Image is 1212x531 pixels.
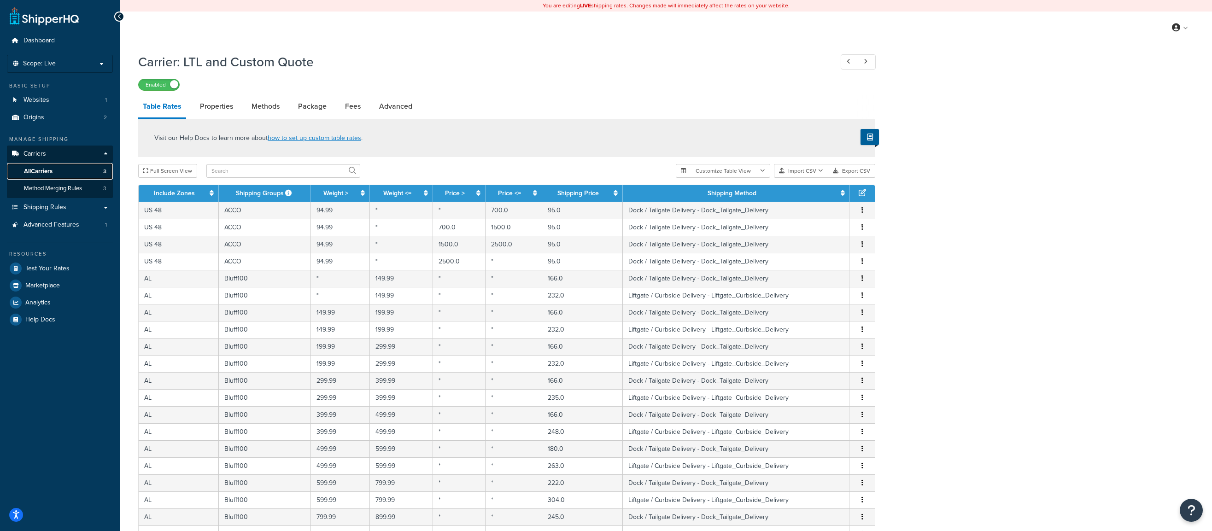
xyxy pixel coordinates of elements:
[219,338,310,355] td: Bluff100
[858,54,876,70] a: Next Record
[7,109,113,126] li: Origins
[623,321,850,338] td: Liftgate / Curbside Delivery - Liftgate_Curbside_Delivery
[774,164,828,178] button: Import CSV
[623,406,850,423] td: Dock / Tailgate Delivery - Dock_Tailgate_Delivery
[623,372,850,389] td: Dock / Tailgate Delivery - Dock_Tailgate_Delivery
[219,372,310,389] td: Bluff100
[7,92,113,109] a: Websites1
[370,304,433,321] td: 199.99
[828,164,875,178] button: Export CSV
[542,406,623,423] td: 166.0
[623,304,850,321] td: Dock / Tailgate Delivery - Dock_Tailgate_Delivery
[138,164,197,178] button: Full Screen View
[311,219,370,236] td: 94.99
[139,253,219,270] td: US 48
[206,164,360,178] input: Search
[676,164,770,178] button: Customize Table View
[219,389,310,406] td: Bluff100
[7,163,113,180] a: AllCarriers3
[7,311,113,328] li: Help Docs
[103,168,106,175] span: 3
[311,508,370,525] td: 799.99
[311,321,370,338] td: 149.99
[623,202,850,219] td: Dock / Tailgate Delivery - Dock_Tailgate_Delivery
[623,457,850,474] td: Liftgate / Curbside Delivery - Liftgate_Curbside_Delivery
[247,95,284,117] a: Methods
[311,457,370,474] td: 499.99
[311,406,370,423] td: 399.99
[154,133,363,143] p: Visit our Help Docs to learn more about .
[370,389,433,406] td: 399.99
[139,338,219,355] td: AL
[23,114,44,122] span: Origins
[623,219,850,236] td: Dock / Tailgate Delivery - Dock_Tailgate_Delivery
[7,294,113,311] a: Analytics
[139,440,219,457] td: AL
[7,277,113,294] a: Marketplace
[7,260,113,277] a: Test Your Rates
[7,146,113,163] a: Carriers
[23,37,55,45] span: Dashboard
[219,253,310,270] td: ACCO
[311,423,370,440] td: 399.99
[139,321,219,338] td: AL
[219,457,310,474] td: Bluff100
[542,321,623,338] td: 232.0
[24,185,82,193] span: Method Merging Rules
[219,321,310,338] td: Bluff100
[219,355,310,372] td: Bluff100
[139,372,219,389] td: AL
[7,199,113,216] a: Shipping Rules
[25,282,60,290] span: Marketplace
[311,474,370,491] td: 599.99
[580,1,591,10] b: LIVE
[557,188,599,198] a: Shipping Price
[311,491,370,508] td: 599.99
[139,508,219,525] td: AL
[139,202,219,219] td: US 48
[542,372,623,389] td: 166.0
[623,355,850,372] td: Liftgate / Curbside Delivery - Liftgate_Curbside_Delivery
[623,270,850,287] td: Dock / Tailgate Delivery - Dock_Tailgate_Delivery
[7,109,113,126] a: Origins2
[154,188,195,198] a: Include Zones
[370,457,433,474] td: 599.99
[25,316,55,324] span: Help Docs
[7,32,113,49] li: Dashboard
[219,423,310,440] td: Bluff100
[138,53,824,71] h1: Carrier: LTL and Custom Quote
[23,60,56,68] span: Scope: Live
[542,287,623,304] td: 232.0
[219,304,310,321] td: Bluff100
[370,474,433,491] td: 799.99
[311,236,370,253] td: 94.99
[542,423,623,440] td: 248.0
[370,491,433,508] td: 799.99
[311,372,370,389] td: 299.99
[219,270,310,287] td: Bluff100
[219,440,310,457] td: Bluff100
[623,253,850,270] td: Dock / Tailgate Delivery - Dock_Tailgate_Delivery
[7,216,113,233] a: Advanced Features1
[623,389,850,406] td: Liftgate / Curbside Delivery - Liftgate_Curbside_Delivery
[104,114,107,122] span: 2
[105,221,107,229] span: 1
[7,180,113,197] li: Method Merging Rules
[486,202,542,219] td: 700.0
[139,304,219,321] td: AL
[542,474,623,491] td: 222.0
[219,406,310,423] td: Bluff100
[139,287,219,304] td: AL
[370,321,433,338] td: 199.99
[219,219,310,236] td: ACCO
[139,474,219,491] td: AL
[219,508,310,525] td: Bluff100
[542,508,623,525] td: 245.0
[139,423,219,440] td: AL
[139,491,219,508] td: AL
[370,440,433,457] td: 599.99
[623,236,850,253] td: Dock / Tailgate Delivery - Dock_Tailgate_Delivery
[219,287,310,304] td: Bluff100
[340,95,365,117] a: Fees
